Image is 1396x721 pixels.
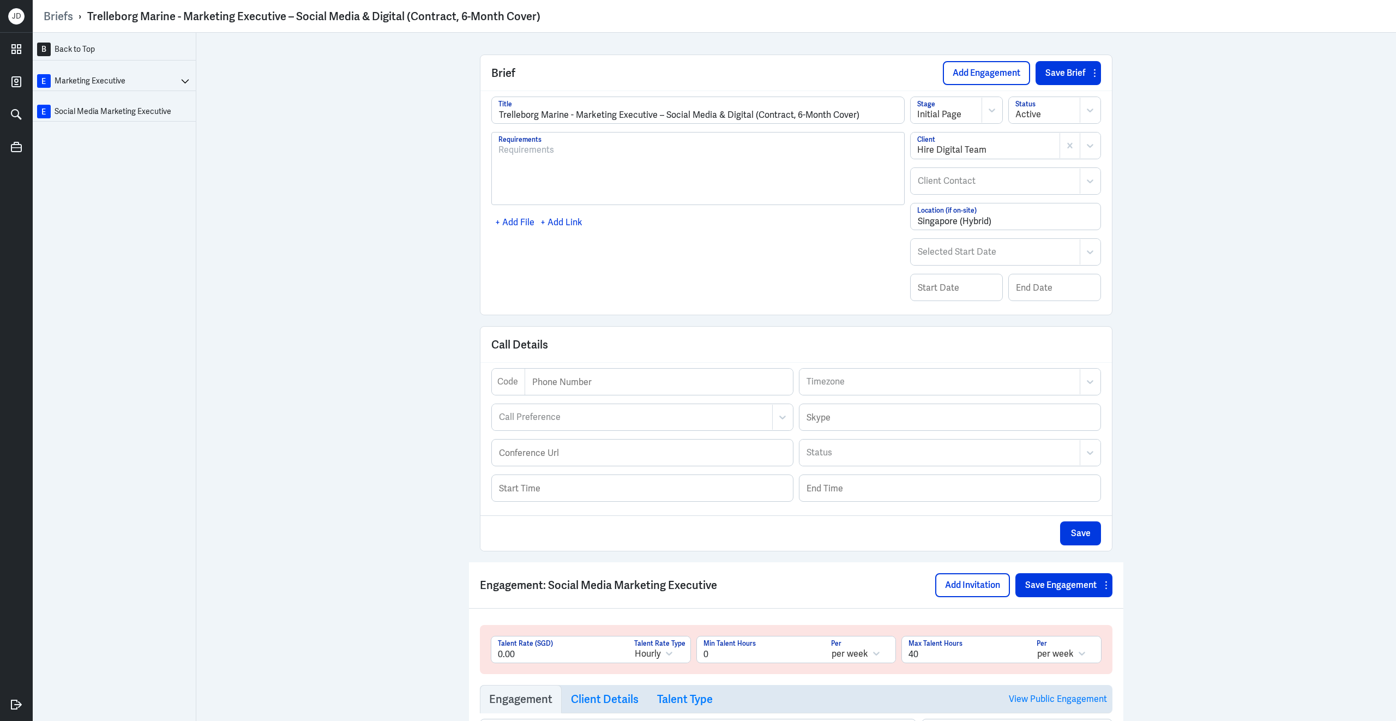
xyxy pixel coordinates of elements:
[492,440,793,466] input: Conference Url
[87,9,540,23] div: Trelleborg Marine - Marketing Executive – Social Media & Digital (Contract, 6-Month Cover)
[657,693,713,706] h3: Talent Type
[1009,685,1107,713] a: View Public Engagement
[935,573,1010,597] button: Add Invitation
[480,579,935,592] h3: Engagement: Social Media Marketing Executive
[491,636,628,663] input: Talent Rate (SGD)
[492,97,904,123] input: Title
[33,38,196,61] a: BBack to Top
[1060,521,1101,545] button: Save
[571,693,639,706] h3: Client Details
[799,404,1100,430] input: Skype
[538,213,585,232] div: + Add Link
[911,203,1100,230] input: Location (if on-site)
[492,475,793,501] input: Start Time
[489,693,552,706] h3: Engagement
[37,43,51,56] div: B
[480,55,1112,91] div: Brief
[44,9,73,23] a: Briefs
[37,74,178,88] a: EMarketing Executive
[491,213,538,232] div: + Add File
[799,475,1100,501] input: End Time
[480,327,1112,362] div: Call Details
[525,369,793,395] input: Phone Number
[943,61,1030,85] button: Add Engagement
[902,636,1030,663] input: Max Talent Hours
[1036,61,1088,85] button: Save Brief
[8,8,25,25] div: J D
[911,274,1002,301] input: Start Date
[37,105,51,118] div: E
[37,74,51,88] div: E
[1015,573,1100,597] button: Save Engagement
[73,9,87,23] p: ›
[37,105,192,118] a: ESocial Media Marketing Executive
[697,636,825,663] input: Min Talent Hours
[1009,274,1100,301] input: End Date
